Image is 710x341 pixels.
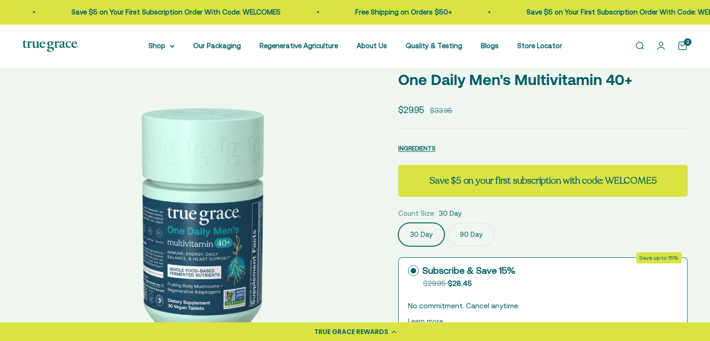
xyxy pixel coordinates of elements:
a: Quality & Testing [406,42,462,50]
summary: Shop [148,40,175,51]
cart-count: 2 [684,38,691,46]
a: Free Shipping on Orders $50+ [344,8,441,16]
button: INGREDIENTS [398,142,436,154]
sale-price: $29.95 [398,103,424,117]
div: TRUE GRACE REWARDS [314,327,388,337]
p: One Daily Men's Multivitamin 40+ [398,68,688,92]
span: 30 Day [439,208,462,219]
a: Store Locator [517,42,562,50]
legend: Count Size: [398,208,435,219]
a: Regenerative Agriculture [260,42,338,50]
compare-at-price: $33.95 [430,105,452,116]
a: About Us [357,42,387,50]
p: Save $5 on Your First Subscription Order With Code: WELCOME5 [61,7,270,18]
strong: Save $5 on your first subscription with code: WELCOME5 [429,174,656,187]
a: Blogs [481,42,499,50]
span: INGREDIENTS [398,145,436,152]
a: Our Packaging [193,42,241,50]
